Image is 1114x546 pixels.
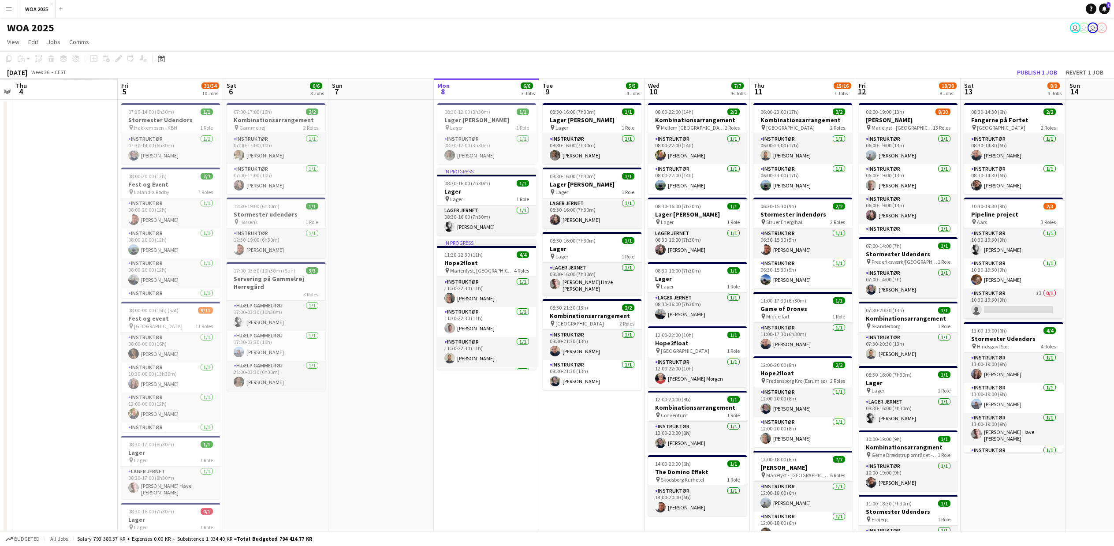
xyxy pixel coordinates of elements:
[7,68,27,77] div: [DATE]
[66,36,93,48] a: Comms
[1099,4,1110,14] a: 1
[4,36,23,48] a: View
[1070,22,1080,33] app-user-avatar: Bettina Madsen
[7,38,19,46] span: View
[69,38,89,46] span: Comms
[237,535,312,542] span: Total Budgeted 794 414.77 KR
[4,534,41,544] button: Budgeted
[1079,22,1089,33] app-user-avatar: Bettina Madsen
[55,69,66,75] div: CEST
[1088,22,1098,33] app-user-avatar: Drift Drift
[29,69,51,75] span: Week 36
[14,536,40,542] span: Budgeted
[77,535,312,542] div: Salary 793 380.37 KR + Expenses 0.00 KR + Subsistence 1 034.40 KR =
[1107,2,1110,8] span: 1
[25,36,42,48] a: Edit
[1062,67,1107,78] button: Revert 1 job
[47,38,60,46] span: Jobs
[1013,67,1061,78] button: Publish 1 job
[7,21,54,34] h1: WOA 2025
[1096,22,1107,33] app-user-avatar: René Sandager
[18,0,56,18] button: WOA 2025
[44,36,64,48] a: Jobs
[28,38,38,46] span: Edit
[48,535,70,542] span: All jobs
